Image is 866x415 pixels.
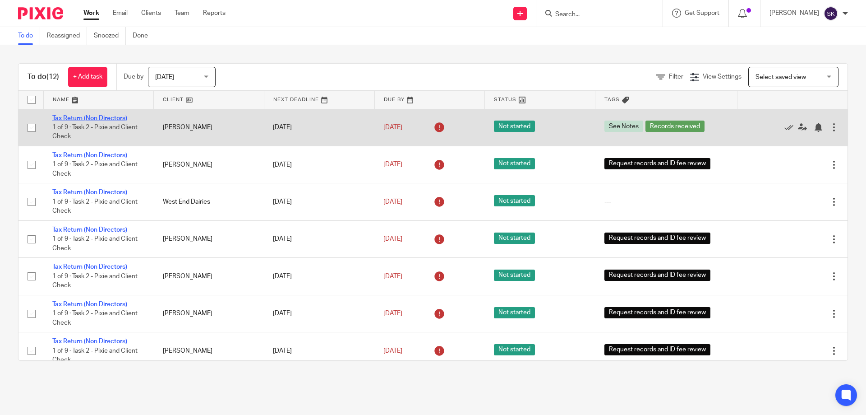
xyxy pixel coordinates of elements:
[685,10,719,16] span: Get Support
[769,9,819,18] p: [PERSON_NAME]
[264,146,374,183] td: [DATE]
[383,199,402,205] span: [DATE]
[494,158,535,169] span: Not started
[604,97,620,102] span: Tags
[784,123,798,132] a: Mark as done
[494,233,535,244] span: Not started
[264,258,374,295] td: [DATE]
[264,220,374,257] td: [DATE]
[755,74,806,80] span: Select saved view
[133,27,155,45] a: Done
[154,295,264,332] td: [PERSON_NAME]
[155,74,174,80] span: [DATE]
[383,310,402,317] span: [DATE]
[52,264,127,270] a: Tax Return (Non Directors)
[52,189,127,196] a: Tax Return (Non Directors)
[604,233,710,244] span: Request records and ID fee review
[154,220,264,257] td: [PERSON_NAME]
[28,72,59,82] h1: To do
[52,152,127,159] a: Tax Return (Non Directors)
[52,301,127,308] a: Tax Return (Non Directors)
[154,183,264,220] td: West End Dairies
[264,332,374,369] td: [DATE]
[52,338,127,345] a: Tax Return (Non Directors)
[494,307,535,318] span: Not started
[494,270,535,281] span: Not started
[52,124,138,140] span: 1 of 9 · Task 2 - Pixie and Client Check
[124,72,143,81] p: Due by
[113,9,128,18] a: Email
[203,9,226,18] a: Reports
[83,9,99,18] a: Work
[68,67,107,87] a: + Add task
[494,121,535,132] span: Not started
[18,7,63,19] img: Pixie
[52,199,138,214] span: 1 of 9 · Task 2 - Pixie and Client Check
[383,348,402,354] span: [DATE]
[52,162,138,177] span: 1 of 9 · Task 2 - Pixie and Client Check
[494,344,535,355] span: Not started
[669,74,683,80] span: Filter
[94,27,126,45] a: Snoozed
[52,115,127,121] a: Tax Return (Non Directors)
[604,344,710,355] span: Request records and ID fee review
[604,158,710,169] span: Request records and ID fee review
[383,273,402,280] span: [DATE]
[52,236,138,252] span: 1 of 9 · Task 2 - Pixie and Client Check
[264,183,374,220] td: [DATE]
[175,9,189,18] a: Team
[383,162,402,168] span: [DATE]
[383,124,402,131] span: [DATE]
[703,74,742,80] span: View Settings
[604,307,710,318] span: Request records and ID fee review
[604,121,643,132] span: See Notes
[554,11,636,19] input: Search
[52,273,138,289] span: 1 of 9 · Task 2 - Pixie and Client Check
[264,109,374,146] td: [DATE]
[604,270,710,281] span: Request records and ID fee review
[154,146,264,183] td: [PERSON_NAME]
[52,310,138,326] span: 1 of 9 · Task 2 - Pixie and Client Check
[46,73,59,80] span: (12)
[141,9,161,18] a: Clients
[645,121,705,132] span: Records received
[604,197,728,206] div: ---
[154,332,264,369] td: [PERSON_NAME]
[494,195,535,206] span: Not started
[264,295,374,332] td: [DATE]
[52,348,138,364] span: 1 of 9 · Task 2 - Pixie and Client Check
[154,109,264,146] td: [PERSON_NAME]
[154,258,264,295] td: [PERSON_NAME]
[47,27,87,45] a: Reassigned
[824,6,838,21] img: svg%3E
[18,27,40,45] a: To do
[52,227,127,233] a: Tax Return (Non Directors)
[383,236,402,242] span: [DATE]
